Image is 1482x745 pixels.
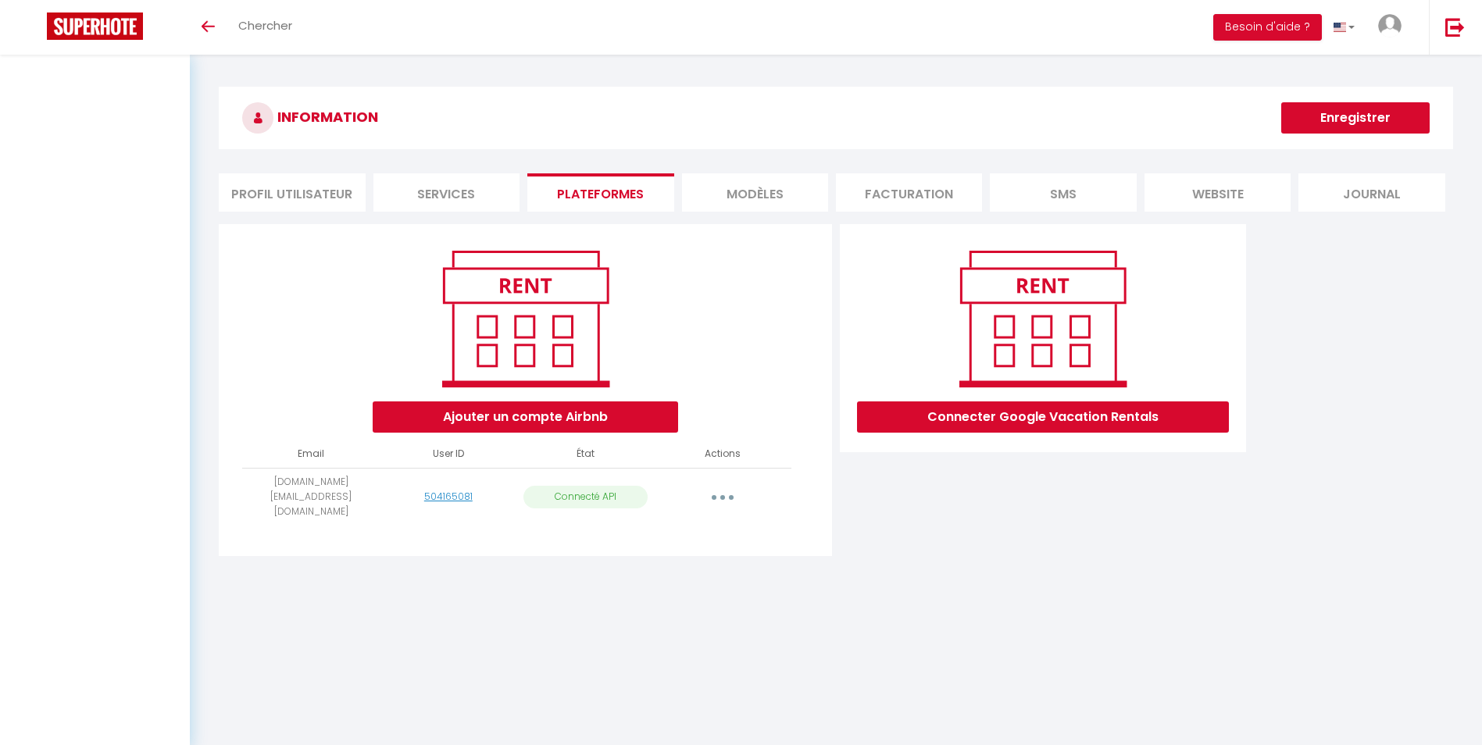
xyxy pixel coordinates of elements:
[47,12,143,40] img: Super Booking
[857,401,1229,433] button: Connecter Google Vacation Rentals
[219,173,365,212] li: Profil Utilisateur
[523,486,648,508] p: Connecté API
[527,173,673,212] li: Plateformes
[836,173,982,212] li: Facturation
[1445,17,1465,37] img: logout
[1145,173,1291,212] li: website
[682,173,828,212] li: MODÈLES
[219,87,1453,149] h3: INFORMATION
[242,468,380,526] td: [DOMAIN_NAME][EMAIL_ADDRESS][DOMAIN_NAME]
[373,173,520,212] li: Services
[517,440,655,468] th: État
[654,440,791,468] th: Actions
[1213,14,1322,41] button: Besoin d'aide ?
[990,173,1136,212] li: SMS
[424,490,473,503] a: 504165081
[1281,102,1430,134] button: Enregistrer
[943,244,1142,394] img: rent.png
[373,401,678,433] button: Ajouter un compte Airbnb
[1298,173,1445,212] li: Journal
[238,17,292,34] span: Chercher
[1378,14,1402,37] img: ...
[426,244,625,394] img: rent.png
[380,440,517,468] th: User ID
[242,440,380,468] th: Email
